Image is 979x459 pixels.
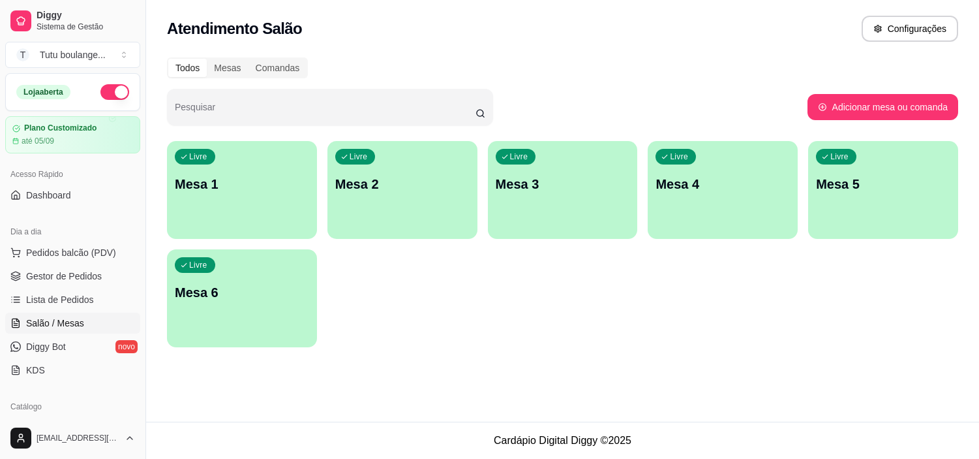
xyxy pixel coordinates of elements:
button: LivreMesa 4 [648,141,798,239]
span: Diggy Bot [26,340,66,353]
footer: Cardápio Digital Diggy © 2025 [146,422,979,459]
button: Alterar Status [100,84,129,100]
span: T [16,48,29,61]
div: Loja aberta [16,85,70,99]
span: [EMAIL_ADDRESS][DOMAIN_NAME] [37,433,119,443]
a: Diggy Botnovo [5,336,140,357]
p: Livre [350,151,368,162]
span: Sistema de Gestão [37,22,135,32]
p: Mesa 5 [816,175,950,193]
span: Dashboard [26,189,71,202]
article: até 05/09 [22,136,54,146]
p: Mesa 6 [175,283,309,302]
p: Mesa 4 [655,175,790,193]
div: Comandas [249,59,307,77]
div: Tutu boulange ... [40,48,106,61]
p: Livre [510,151,528,162]
p: Mesa 2 [335,175,470,193]
p: Mesa 1 [175,175,309,193]
button: LivreMesa 2 [327,141,477,239]
button: LivreMesa 1 [167,141,317,239]
a: Gestor de Pedidos [5,266,140,287]
button: LivreMesa 5 [808,141,958,239]
input: Pesquisar [175,106,475,119]
p: Livre [189,151,207,162]
div: Mesas [207,59,248,77]
a: Salão / Mesas [5,313,140,334]
p: Livre [830,151,849,162]
a: DiggySistema de Gestão [5,5,140,37]
span: Pedidos balcão (PDV) [26,246,116,259]
span: Diggy [37,10,135,22]
h2: Atendimento Salão [167,18,302,39]
button: Adicionar mesa ou comanda [807,94,958,120]
div: Dia a dia [5,221,140,242]
a: Dashboard [5,185,140,206]
p: Mesa 3 [496,175,630,193]
div: Todos [168,59,207,77]
article: Plano Customizado [24,123,97,133]
a: Lista de Pedidos [5,289,140,310]
span: Lista de Pedidos [26,293,94,306]
button: Pedidos balcão (PDV) [5,242,140,263]
p: Livre [670,151,688,162]
a: Plano Customizadoaté 05/09 [5,116,140,153]
button: Select a team [5,42,140,68]
button: LivreMesa 3 [488,141,638,239]
p: Livre [189,260,207,270]
button: [EMAIL_ADDRESS][DOMAIN_NAME] [5,422,140,454]
button: Configurações [862,16,958,42]
span: KDS [26,364,45,377]
div: Acesso Rápido [5,164,140,185]
span: Gestor de Pedidos [26,270,102,283]
div: Catálogo [5,396,140,417]
span: Salão / Mesas [26,317,84,330]
button: LivreMesa 6 [167,249,317,347]
a: KDS [5,360,140,381]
